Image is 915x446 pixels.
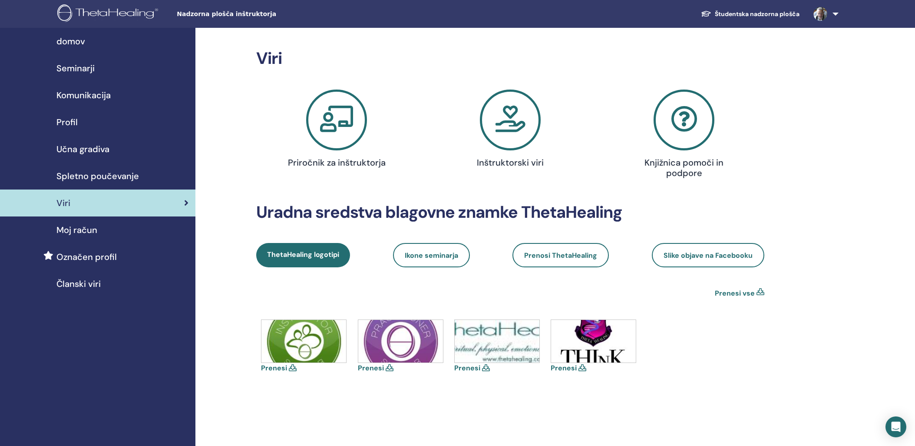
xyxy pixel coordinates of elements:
img: icons-practitioner.jpg [358,320,443,363]
span: Učna gradiva [56,143,109,156]
span: Spletno poučevanje [56,170,139,183]
a: Študentska nadzorna plošča [694,6,806,22]
img: default.jpg [813,7,827,21]
a: Prenesi [551,363,577,373]
a: Prenesi [454,363,480,373]
span: Profil [56,116,78,129]
span: Moj račun [56,223,97,236]
a: Prenesi [261,363,287,373]
img: logo.png [57,4,161,24]
span: Nadzorna plošča inštruktorja [177,10,307,19]
a: Prenesi [358,363,384,373]
h4: Knjižnica pomoči in podpore [627,157,741,178]
img: graduation-cap-white.svg [701,10,711,17]
span: Viri [56,196,70,210]
img: thetahealing-logo-a-copy.jpg [455,320,539,363]
a: Knjižnica pomoči in podpore [602,90,766,182]
span: Ikone seminarja [405,251,458,260]
span: Komunikacija [56,89,111,102]
span: Slike objave na Facebooku [664,251,753,260]
img: icons-instructor.jpg [261,320,346,363]
a: ThetaHealing logotipi [256,243,350,267]
h2: Viri [256,49,764,69]
a: Priročnik za inštruktorja [255,90,418,171]
span: Označen profil [56,250,117,263]
h4: Priročnik za inštruktorja [280,157,394,168]
h4: Inštruktorski viri [453,157,568,168]
h2: Uradna sredstva blagovne znamke ThetaHealing [256,203,764,223]
a: Prenesi vse [715,288,755,299]
div: Open Intercom Messenger [885,416,906,437]
img: think-shield.jpg [551,320,636,363]
a: Prenosi ThetaHealing [512,243,609,267]
span: Prenosi ThetaHealing [524,251,597,260]
a: Ikone seminarja [393,243,470,267]
a: Inštruktorski viri [429,90,592,171]
span: ThetaHealing logotipi [267,250,339,259]
span: Članski viri [56,277,101,290]
a: Slike objave na Facebooku [652,243,764,267]
span: Seminarji [56,62,95,75]
span: domov [56,35,85,48]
